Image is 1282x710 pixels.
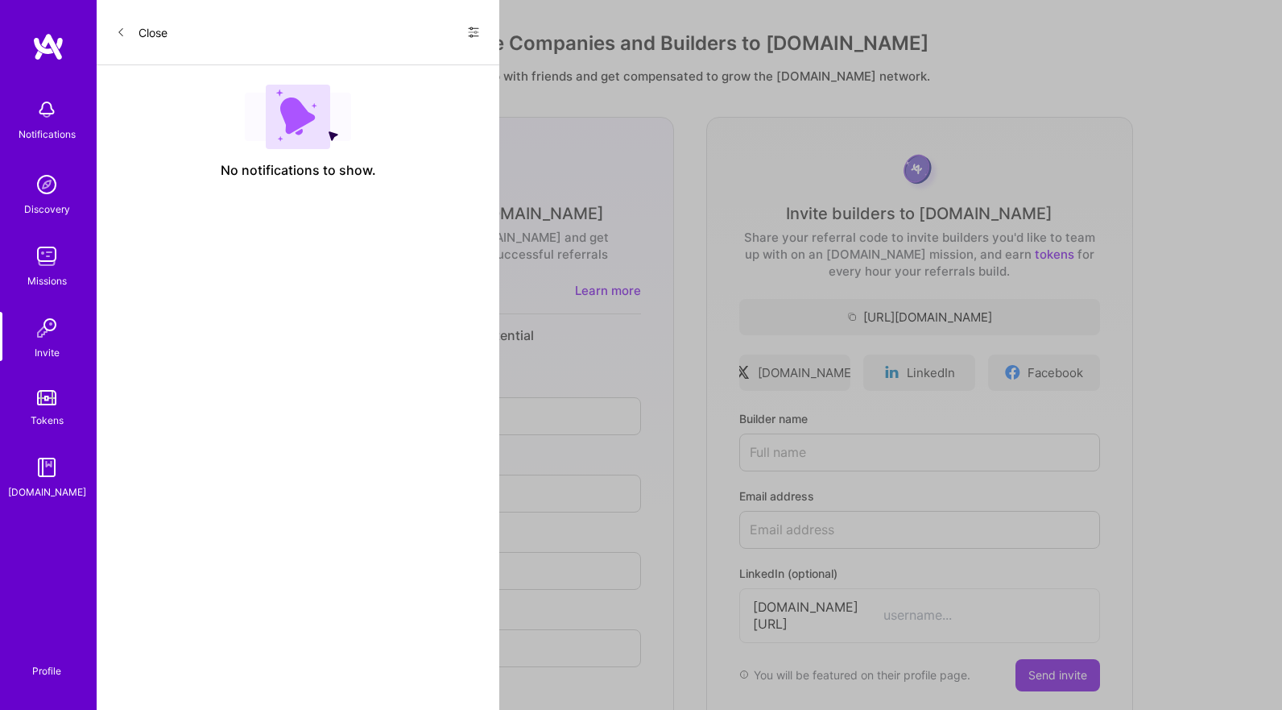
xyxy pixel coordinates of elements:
div: Tokens [31,412,64,429]
div: Profile [32,662,61,678]
a: Profile [27,646,67,678]
img: guide book [31,451,63,484]
img: bell [31,93,63,126]
img: empty [245,85,351,149]
img: tokens [37,390,56,405]
div: Notifications [19,126,76,143]
img: teamwork [31,240,63,272]
div: Invite [35,344,60,361]
img: discovery [31,168,63,201]
button: Close [116,19,167,45]
div: [DOMAIN_NAME] [8,484,86,500]
div: Discovery [24,201,70,218]
img: Invite [31,312,63,344]
div: Missions [27,272,67,289]
span: No notifications to show. [221,162,376,179]
img: logo [32,32,64,61]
